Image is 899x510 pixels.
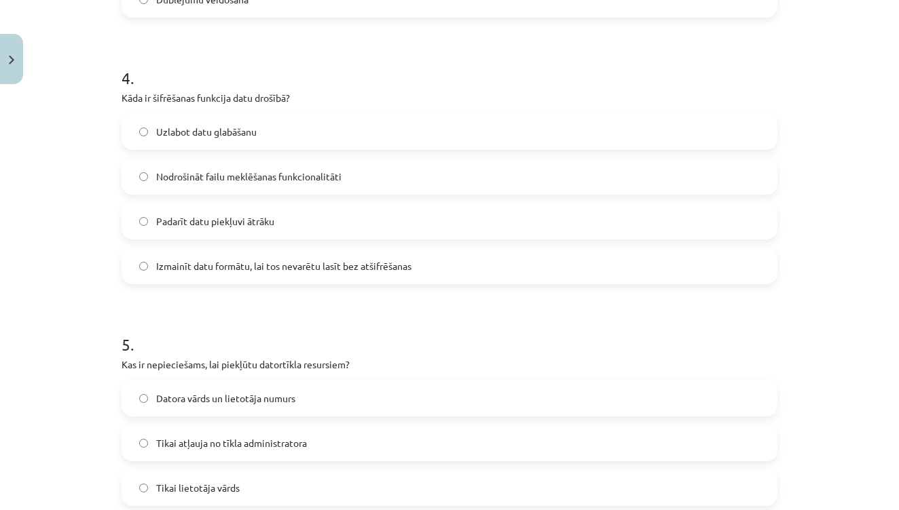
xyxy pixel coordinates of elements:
[156,481,240,495] span: Tikai lietotāja vārds
[139,262,148,271] input: Izmainīt datu formātu, lai tos nevarētu lasīt bez atšifrēšanas
[139,172,148,181] input: Nodrošināt failu meklēšanas funkcionalitāti
[122,91,777,105] p: Kāda ir šifrēšanas funkcija datu drošībā?
[156,214,274,229] span: Padarīt datu piekļuvi ātrāku
[122,357,777,372] p: Kas ir nepieciešams, lai piekļūtu datortīkla resursiem?
[139,439,148,448] input: Tikai atļauja no tīkla administratora
[139,394,148,403] input: Datora vārds un lietotāja numurs
[156,391,295,406] span: Datora vārds un lietotāja numurs
[156,436,307,450] span: Tikai atļauja no tīkla administratora
[9,56,14,64] img: icon-close-lesson-0947bae3869378f0d4975bcd49f059093ad1ed9edebbc8119c70593378902aed.svg
[139,217,148,226] input: Padarīt datu piekļuvi ātrāku
[156,259,411,273] span: Izmainīt datu formātu, lai tos nevarētu lasīt bez atšifrēšanas
[122,45,777,87] h1: 4 .
[139,127,148,136] input: Uzlabot datu glabāšanu
[156,170,342,184] span: Nodrošināt failu meklēšanas funkcionalitāti
[122,311,777,353] h1: 5 .
[156,125,257,139] span: Uzlabot datu glabāšanu
[139,484,148,492] input: Tikai lietotāja vārds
